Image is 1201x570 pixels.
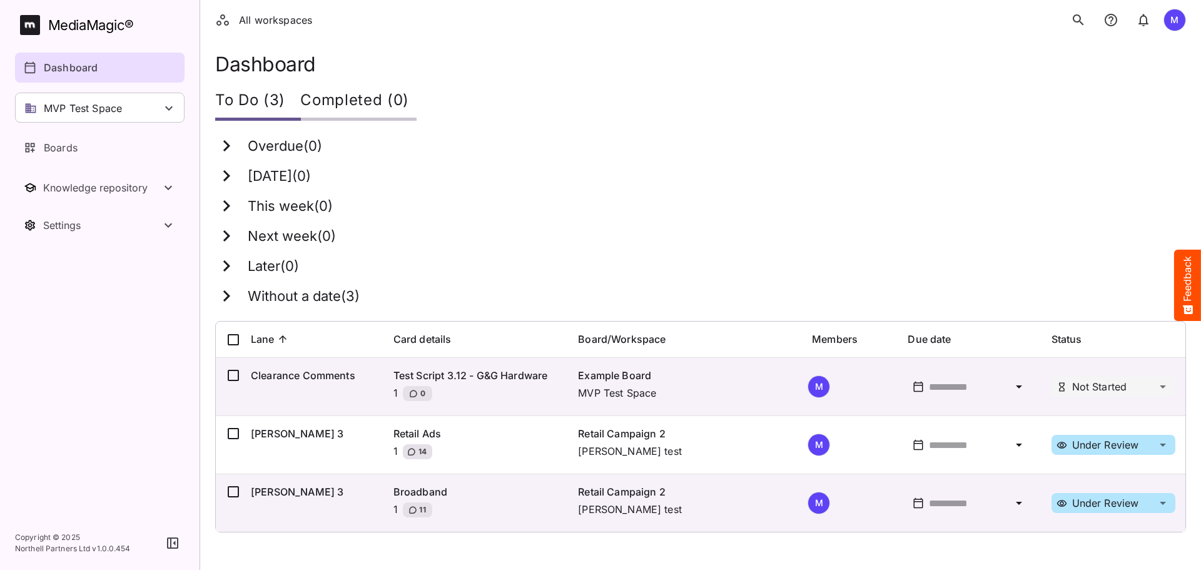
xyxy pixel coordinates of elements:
[251,426,373,441] p: [PERSON_NAME] 3
[418,504,426,516] span: 11
[43,181,161,194] div: Knowledge repository
[1052,332,1082,347] p: Status
[248,198,333,215] h3: This week ( 0 )
[1174,250,1201,321] button: Feedback
[393,502,398,522] p: 1
[43,219,161,232] div: Settings
[908,332,951,347] p: Due date
[48,15,134,36] div: MediaMagic ®
[1072,498,1139,508] p: Under Review
[578,385,792,400] p: MVP Test Space
[55,92,161,104] span: Like something or not?
[248,288,360,305] h3: Without a date ( 3 )
[15,210,185,240] button: Toggle Settings
[393,385,398,405] p: 1
[44,101,122,116] p: MVP Test Space
[578,444,792,459] p: [PERSON_NAME] test
[251,368,373,383] p: Clearance Comments
[300,83,417,121] div: Completed (0)
[578,426,792,441] p: Retail Campaign 2
[419,387,425,400] span: 0
[215,83,300,121] div: To Do (3)
[417,445,427,458] span: 14
[808,375,830,398] div: M
[44,140,78,155] p: Boards
[15,173,185,203] nav: Knowledge repository
[578,484,792,499] p: Retail Campaign 2
[20,15,185,35] a: MediaMagic®
[251,332,275,347] p: Lane
[251,484,373,499] p: [PERSON_NAME] 3
[248,258,299,275] h3: Later ( 0 )
[248,138,322,155] h3: Overdue ( 0 )
[183,283,205,293] span: SEND
[1066,8,1091,33] button: search
[248,228,336,245] h3: Next week ( 0 )
[812,332,858,347] p: Members
[1163,9,1186,31] div: M
[808,434,830,456] div: M
[15,210,185,240] nav: Settings
[15,543,131,554] p: Northell Partners Ltd v 1.0.0.454
[44,60,98,75] p: Dashboard
[248,168,311,185] h3: [DATE] ( 0 )
[1098,8,1123,33] button: notifications
[578,368,792,383] p: Example Board
[578,332,666,347] p: Board/Workspace
[1072,382,1127,392] p: Not Started
[15,532,131,543] p: Copyright © 2025
[1131,8,1156,33] button: notifications
[92,25,129,56] span: 
[15,133,185,163] a: Boards
[808,492,830,514] div: M
[1072,440,1139,450] p: Under Review
[215,53,1186,76] h1: Dashboard
[393,426,559,441] p: Retail Ads
[139,248,197,257] span: Press ENTER
[393,484,559,499] p: Broadband
[393,368,559,383] p: Test Script 3.12 - G&G Hardware
[28,113,197,157] header: What did you like / dislike?
[15,53,185,83] a: Dashboard
[393,444,398,464] p: 1
[393,332,452,347] p: Card details
[15,173,185,203] button: Toggle Knowledge repository
[578,502,792,517] p: [PERSON_NAME] test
